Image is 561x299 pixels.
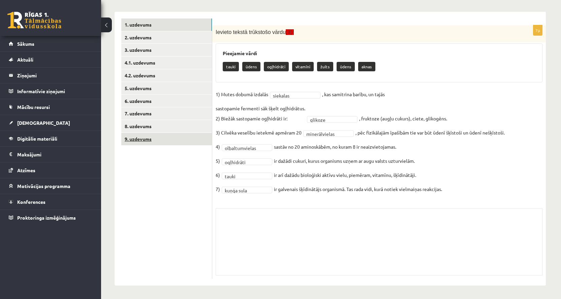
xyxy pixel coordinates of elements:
[216,184,220,194] p: 7)
[292,62,314,71] p: vitamīni
[9,162,93,178] a: Atzīmes
[17,167,35,173] span: Atzīmes
[225,187,263,194] span: kuņģa sula
[9,147,93,162] a: Maksājumi
[303,130,354,137] a: minerālvielas
[121,57,212,69] a: 4.1. uzdevums
[310,116,348,123] span: glikoze
[222,144,272,151] a: olbaltumvielas
[286,29,294,35] span: (II)!
[17,68,93,83] legend: Ziņojumi
[17,41,34,47] span: Sākums
[121,120,212,133] a: 8. uzdevums
[358,62,375,71] p: aknas
[17,83,93,99] legend: Informatīvie ziņojumi
[9,36,93,51] a: Sākums
[216,89,542,198] fieldset: , kas samitrina barību, un tajās , fruktoze (augļu cukurs), ciete, glikogēns. , pēc fizikālajām ī...
[216,170,220,180] p: 6)
[222,187,272,193] a: kuņģa sula
[17,183,70,189] span: Motivācijas programma
[9,68,93,83] a: Ziņojumi
[121,69,212,82] a: 4.2. uzdevums
[9,52,93,67] a: Aktuāli
[17,147,93,162] legend: Maksājumi
[17,136,57,142] span: Digitālie materiāli
[9,131,93,146] a: Digitālie materiāli
[222,158,272,165] a: ogļhidrāti
[9,115,93,130] a: [DEMOGRAPHIC_DATA]
[225,145,263,151] span: olbaltumvielas
[121,44,212,56] a: 3. uzdevums
[223,50,535,56] h3: Pieejamie vārdi
[306,130,345,137] span: minerālvielas
[121,82,212,95] a: 5. uzdevums
[216,89,268,99] p: 1) Mutes dobumā izdalās
[9,178,93,194] a: Motivācijas programma
[7,12,61,29] a: Rīgas 1. Tālmācības vidusskola
[9,210,93,225] a: Proktoringa izmēģinājums
[307,116,357,123] a: glikoze
[216,103,305,123] p: sastopamie fermenti sāk šķelt ogļhidrātus. 2) Biežāk sastopamie ogļhidrāti ir:
[9,99,93,115] a: Mācību resursi
[222,173,272,179] a: tauki
[533,25,542,36] p: 7p
[317,62,333,71] p: žults
[337,62,355,71] p: ūdens
[242,62,260,71] p: ūdens
[216,142,220,152] p: 4)
[216,29,294,35] span: Ievieto tekstā trūkstošo vārdu
[121,107,212,120] a: 7. uzdevums
[270,92,320,99] a: siekalas
[264,62,289,71] p: ogļhidrāti
[121,18,212,31] a: 1. uzdevums
[225,173,263,180] span: tauki
[225,159,263,165] span: ogļhidrāti
[216,127,302,138] p: 3) Cilvēka veselību ietekmē apmēram 20
[121,95,212,107] a: 6. uzdevums
[121,133,212,145] a: 9. uzdevums
[121,31,212,44] a: 2. uzdevums
[9,83,93,99] a: Informatīvie ziņojumi
[17,215,76,221] span: Proktoringa izmēģinājums
[223,62,239,71] p: tauki
[17,120,70,126] span: [DEMOGRAPHIC_DATA]
[17,57,33,63] span: Aktuāli
[17,104,50,110] span: Mācību resursi
[9,194,93,210] a: Konferences
[273,92,311,99] span: siekalas
[17,199,45,205] span: Konferences
[216,156,220,166] p: 5)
